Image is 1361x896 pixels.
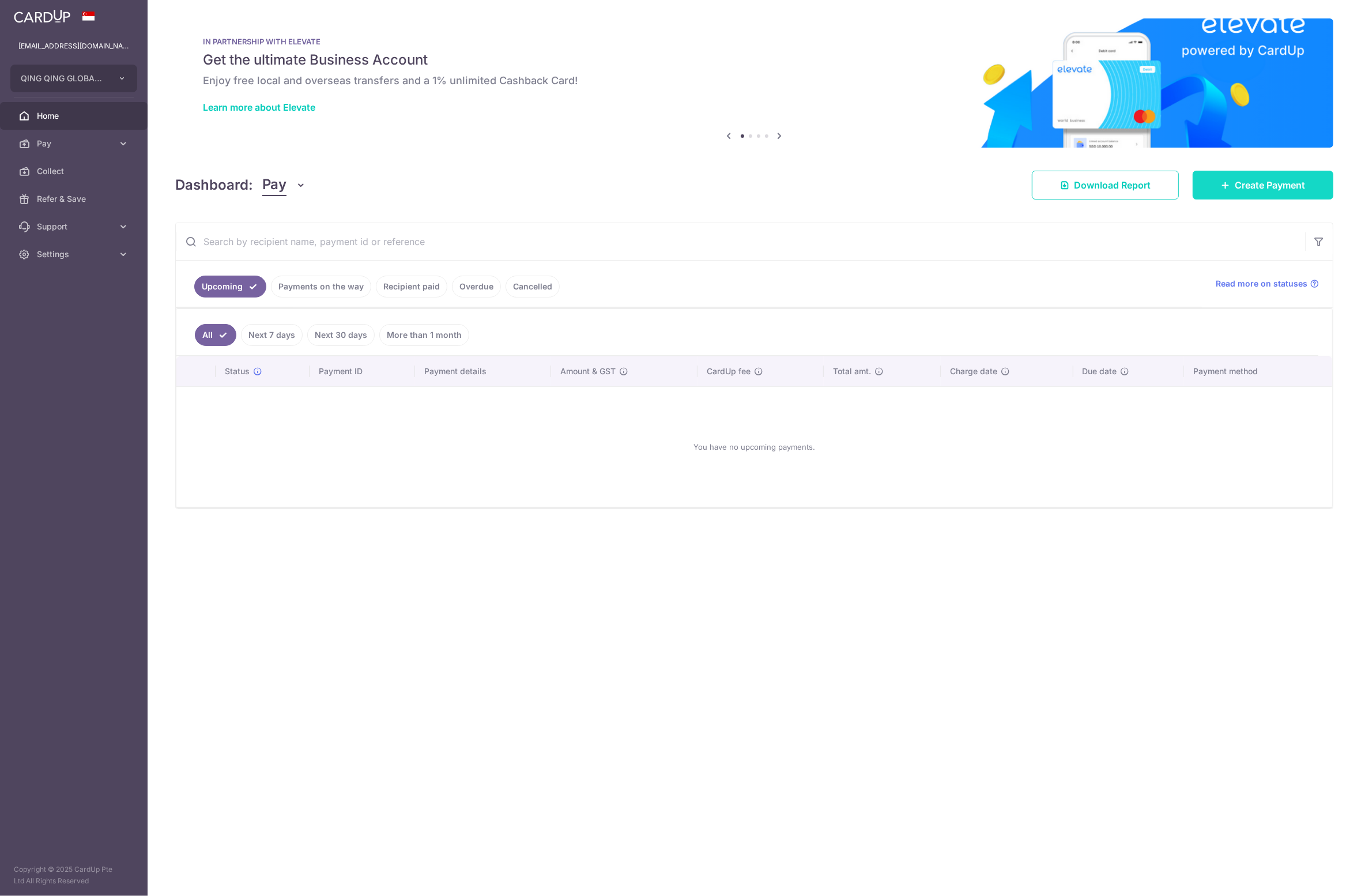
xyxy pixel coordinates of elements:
[37,138,113,149] span: Pay
[18,40,129,52] p: [EMAIL_ADDRESS][DOMAIN_NAME]
[190,396,1318,498] div: You have no upcoming payments.
[37,221,113,232] span: Support
[14,9,70,23] img: CardUp
[560,366,616,377] span: Amount & GST
[203,101,315,113] a: Learn more about Elevate
[833,366,871,377] span: Total amt.
[1193,171,1333,199] a: Create Payment
[175,175,253,195] h4: Dashboard:
[262,174,307,196] button: Pay
[376,276,447,298] a: Recipient paid
[950,366,997,377] span: Charge date
[310,356,414,386] th: Payment ID
[21,73,106,84] span: QING QING GLOBAL PTE LTD
[37,165,113,177] span: Collect
[307,324,375,346] a: Next 30 days
[271,276,371,298] a: Payments on the way
[37,110,113,122] span: Home
[1216,278,1319,289] a: Read more on statuses
[10,65,137,92] button: QING QING GLOBAL PTE LTD
[225,366,250,377] span: Status
[506,276,560,298] a: Cancelled
[37,193,113,205] span: Refer & Save
[1083,366,1117,377] span: Due date
[1235,178,1305,192] span: Create Payment
[194,276,266,298] a: Upcoming
[241,324,303,346] a: Next 7 days
[707,366,751,377] span: CardUp fee
[37,249,113,260] span: Settings
[27,8,50,18] span: Help
[1074,178,1151,192] span: Download Report
[1216,278,1307,289] span: Read more on statuses
[379,324,469,346] a: More than 1 month
[415,356,551,386] th: Payment details
[176,223,1305,260] input: Search by recipient name, payment id or reference
[203,37,1306,46] p: IN PARTNERSHIP WITH ELEVATE
[262,174,286,196] span: Pay
[203,74,1306,88] h6: Enjoy free local and overseas transfers and a 1% unlimited Cashback Card!
[195,324,236,346] a: All
[452,276,501,298] a: Overdue
[203,51,1306,69] h5: Get the ultimate Business Account
[175,18,1333,148] img: Renovation banner
[1032,171,1179,199] a: Download Report
[1184,356,1332,386] th: Payment method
